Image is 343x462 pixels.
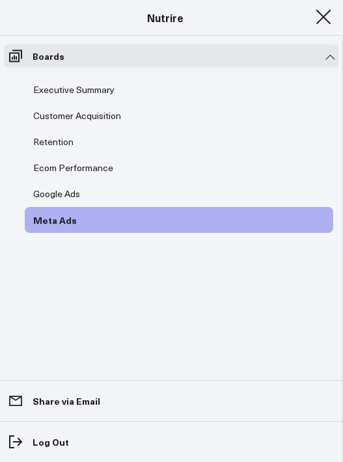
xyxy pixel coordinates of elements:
[25,77,123,103] a: Executive Summary
[25,155,122,181] a: Ecom Performance
[25,129,82,155] a: Retention
[33,396,100,406] p: Share via Email
[33,437,69,447] p: Log Out
[25,207,85,233] a: Meta Ads
[30,212,80,228] div: Meta Ads
[25,233,120,259] a: Platform Reporting
[25,181,89,207] a: Google Ads
[33,51,64,61] p: Boards
[30,186,83,202] div: Google Ads
[4,430,338,454] a: Log Out
[30,134,77,150] div: Retention
[147,10,184,25] a: Nutrire
[30,160,117,176] div: Ecom Performance
[25,103,130,129] a: Customer Acquisition
[30,238,115,254] div: Platform Reporting
[30,82,118,98] div: Executive Summary
[30,108,124,124] div: Customer Acquisition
